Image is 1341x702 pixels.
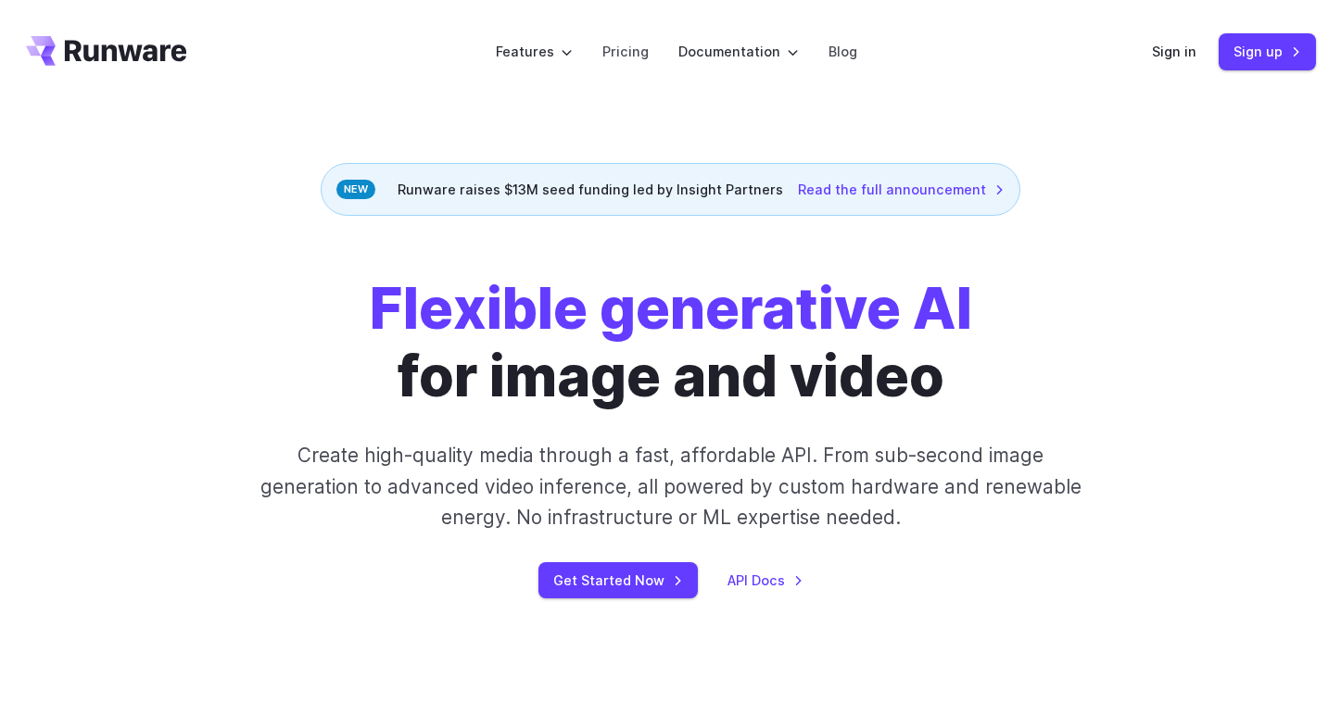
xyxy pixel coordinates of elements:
label: Features [496,41,573,62]
a: Get Started Now [538,562,698,598]
a: Blog [829,41,857,62]
label: Documentation [678,41,799,62]
a: Read the full announcement [798,179,1005,200]
a: API Docs [727,570,803,591]
h1: for image and video [370,275,972,410]
strong: Flexible generative AI [370,274,972,343]
a: Sign in [1152,41,1196,62]
a: Sign up [1219,33,1316,69]
a: Go to / [26,36,187,66]
div: Runware raises $13M seed funding led by Insight Partners [321,163,1020,216]
a: Pricing [602,41,649,62]
p: Create high-quality media through a fast, affordable API. From sub-second image generation to adv... [258,440,1083,533]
